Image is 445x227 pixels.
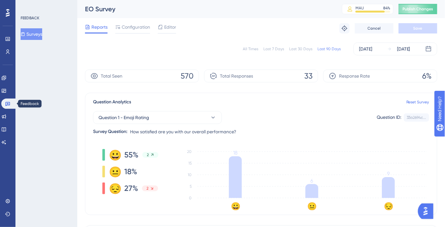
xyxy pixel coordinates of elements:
tspan: 0 [189,196,192,200]
div: Last 7 Days [263,46,284,52]
span: Need Help? [15,2,40,9]
div: Last 30 Days [289,46,312,52]
div: EO Survey [85,5,326,14]
tspan: 20 [187,149,192,154]
div: 😔 [109,183,119,194]
span: Reports [91,23,108,31]
tspan: 15 [188,161,192,166]
span: Editor [164,23,176,31]
span: Configuration [122,23,150,31]
span: Publish Changes [402,6,433,12]
span: Total Responses [220,72,253,80]
button: Surveys [21,28,42,40]
iframe: UserGuiding AI Assistant Launcher [418,202,437,221]
span: Response Rate [339,72,370,80]
button: Save [399,23,437,33]
span: 18% [124,166,137,177]
div: [DATE] [359,45,372,53]
a: Reset Survey [406,99,429,105]
tspan: 5 [190,184,192,189]
div: [DATE] [397,45,410,53]
div: 😐 [109,166,119,177]
text: 😀 [231,202,241,211]
span: 2 [147,186,148,191]
tspan: 10 [188,173,192,177]
text: 😐 [308,202,317,211]
span: Cancel [368,26,381,31]
button: Cancel [355,23,393,33]
tspan: 9 [387,171,390,177]
text: 😔 [384,202,393,211]
span: Question 1 - Emoji Rating [99,114,149,121]
div: Survey Question: [93,128,128,136]
button: Publish Changes [399,4,437,14]
div: Question ID: [377,113,401,122]
span: 33 [304,71,313,81]
span: Save [413,26,422,31]
div: All Times [243,46,258,52]
div: 😀 [109,150,119,160]
div: MAU [355,5,364,11]
div: Last 90 Days [317,46,341,52]
span: Question Analytics [93,98,131,106]
span: 55% [124,150,138,160]
span: 2 [147,152,149,157]
span: 6% [422,71,432,81]
div: FEEDBACK [21,15,39,21]
div: 84 % [383,5,390,11]
button: Question 1 - Emoji Rating [93,111,222,124]
tspan: 6 [311,178,313,184]
div: 33a2694c... [407,115,426,120]
tspan: 18 [233,150,238,156]
span: 27% [124,183,138,194]
span: 570 [181,71,194,81]
span: Total Seen [101,72,122,80]
span: How satisfied are you with our overall performance? [130,128,236,136]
